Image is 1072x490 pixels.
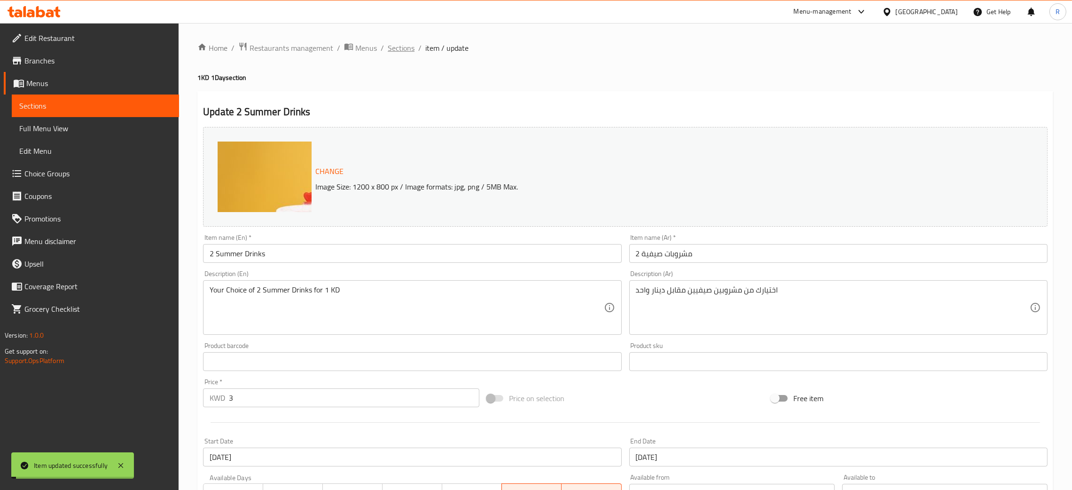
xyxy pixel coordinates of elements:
h4: 1KD 1Day section [197,73,1053,82]
a: Menus [344,42,377,54]
a: Coverage Report [4,275,179,298]
a: Sections [12,95,179,117]
div: Menu-management [794,6,852,17]
div: [GEOGRAPHIC_DATA] [896,7,958,17]
input: Enter name En [203,244,621,263]
a: Restaurants management [238,42,333,54]
span: 1.0.0 [29,329,44,341]
input: Please enter product barcode [203,352,621,371]
a: Support.OpsPlatform [5,355,64,367]
a: Upsell [4,253,179,275]
a: Promotions [4,207,179,230]
span: Coverage Report [24,281,172,292]
span: Version: [5,329,28,341]
span: item / update [425,42,469,54]
img: red638830950969912684.jpg [218,142,406,330]
span: Change [315,165,344,178]
span: Upsell [24,258,172,269]
li: / [381,42,384,54]
span: Grocery Checklist [24,303,172,315]
textarea: Your Choice of 2 Summer Drinks for 1 KD [210,285,603,330]
span: Get support on: [5,345,48,357]
p: KWD [210,392,225,403]
a: Branches [4,49,179,72]
a: Edit Restaurant [4,27,179,49]
span: Promotions [24,213,172,224]
span: Coupons [24,190,172,202]
span: Edit Restaurant [24,32,172,44]
a: Sections [388,42,415,54]
li: / [418,42,422,54]
span: Full Menu View [19,123,172,134]
input: Enter name Ar [629,244,1048,263]
span: Restaurants management [250,42,333,54]
span: R [1056,7,1060,17]
span: Sections [19,100,172,111]
nav: breadcrumb [197,42,1053,54]
span: Edit Menu [19,145,172,157]
button: Change [312,162,347,181]
span: Free item [793,393,823,404]
a: Menu disclaimer [4,230,179,253]
span: Branches [24,55,172,66]
span: Menu disclaimer [24,236,172,247]
p: Image Size: 1200 x 800 px / Image formats: jpg, png / 5MB Max. [312,181,923,192]
a: Choice Groups [4,162,179,185]
li: / [231,42,235,54]
span: Price on selection [509,393,564,404]
h2: Update 2 Summer Drinks [203,105,1048,119]
span: Menus [355,42,377,54]
li: / [337,42,340,54]
input: Please enter product sku [629,352,1048,371]
textarea: اختيارك من مشروبين صيفيين مقابل دينار واحد [636,285,1030,330]
a: Edit Menu [12,140,179,162]
div: Item updated successfully [34,460,108,471]
a: Home [197,42,227,54]
input: Please enter price [229,388,479,407]
a: Menus [4,72,179,95]
a: Grocery Checklist [4,298,179,320]
span: Choice Groups [24,168,172,179]
a: Coupons [4,185,179,207]
a: Full Menu View [12,117,179,140]
span: Menus [26,78,172,89]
